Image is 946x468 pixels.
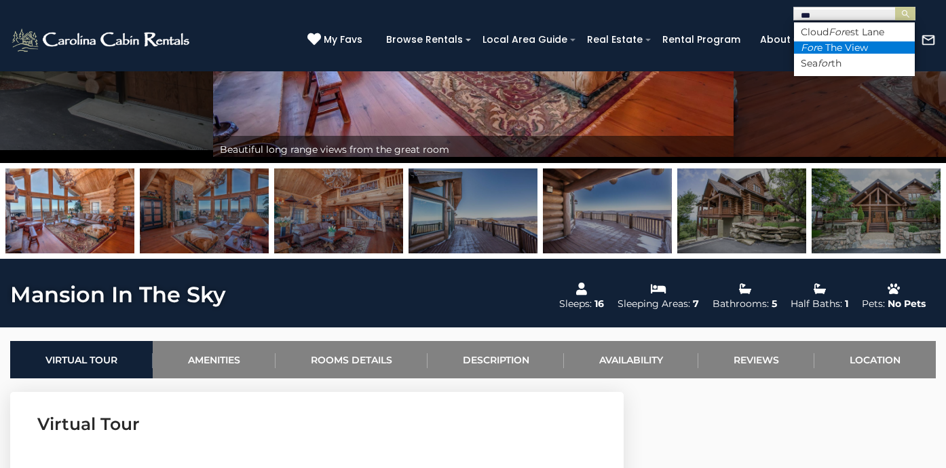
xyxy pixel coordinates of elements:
[564,341,698,378] a: Availability
[543,168,672,253] img: 163263801
[698,341,814,378] a: Reviews
[753,29,797,50] a: About
[794,57,915,69] li: Sea th
[428,341,565,378] a: Description
[5,168,134,253] img: 163263808
[324,33,362,47] span: My Favs
[794,41,915,54] li: e The View
[153,341,276,378] a: Amenities
[140,168,269,253] img: 163263809
[656,29,747,50] a: Rental Program
[10,341,153,378] a: Virtual Tour
[677,168,806,253] img: 163263810
[37,412,597,436] h3: Virtual Tour
[829,26,845,38] em: For
[379,29,470,50] a: Browse Rentals
[213,136,734,163] div: Beautiful long range views from the great room
[921,33,936,48] img: mail-regular-white.png
[276,341,428,378] a: Rooms Details
[10,26,193,54] img: White-1-2.png
[812,168,941,253] img: 163263811
[476,29,574,50] a: Local Area Guide
[409,168,537,253] img: 163263802
[818,57,831,69] em: for
[307,33,366,48] a: My Favs
[580,29,649,50] a: Real Estate
[274,168,403,253] img: 163263804
[794,26,915,38] li: Cloud est Lane
[801,41,817,54] em: For
[814,341,936,378] a: Location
